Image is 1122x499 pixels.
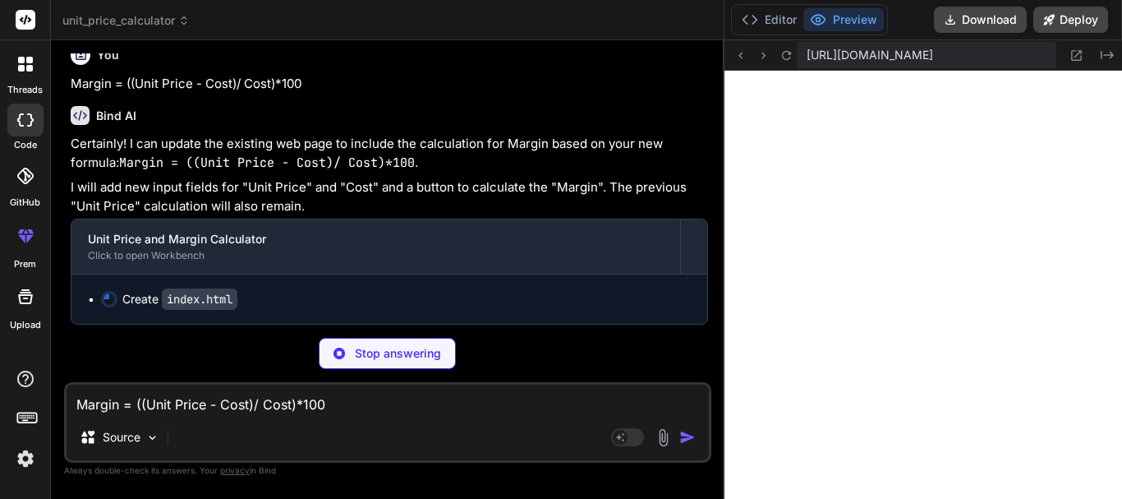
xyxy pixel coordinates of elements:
div: Create [122,291,237,307]
div: Unit Price and Margin Calculator [88,231,664,247]
p: I will add new input fields for "Unit Price" and "Cost" and a button to calculate the "Margin". T... [71,178,708,215]
span: [URL][DOMAIN_NAME] [807,47,933,63]
div: Click to open Workbench [88,249,664,262]
p: Margin = ((Unit Price - Cost)/ Cost)*100 [71,75,708,94]
button: Download [934,7,1027,33]
p: Stop answering [355,345,441,362]
label: prem [14,257,36,271]
button: Preview [803,8,884,31]
p: Source [103,429,140,446]
button: Unit Price and Margin CalculatorClick to open Workbench [71,219,680,274]
span: privacy [220,465,250,475]
code: index.html [162,289,237,310]
img: settings [11,445,39,473]
label: threads [7,83,43,97]
label: Upload [10,318,41,332]
code: Margin = ((Unit Price - Cost)/ Cost)*100 [119,155,415,171]
button: Deploy [1033,7,1108,33]
h6: Bind AI [96,108,136,124]
h6: You [97,47,119,63]
img: Pick Models [145,431,159,445]
span: unit_price_calculator [62,12,190,29]
iframe: Preview [724,71,1122,499]
p: Certainly! I can update the existing web page to include the calculation for Margin based on your... [71,135,708,172]
label: GitHub [10,196,40,210]
button: Editor [735,8,803,31]
label: code [14,138,37,152]
img: attachment [654,428,673,447]
img: icon [679,429,696,446]
p: Always double-check its answers. Your in Bind [64,463,711,478]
